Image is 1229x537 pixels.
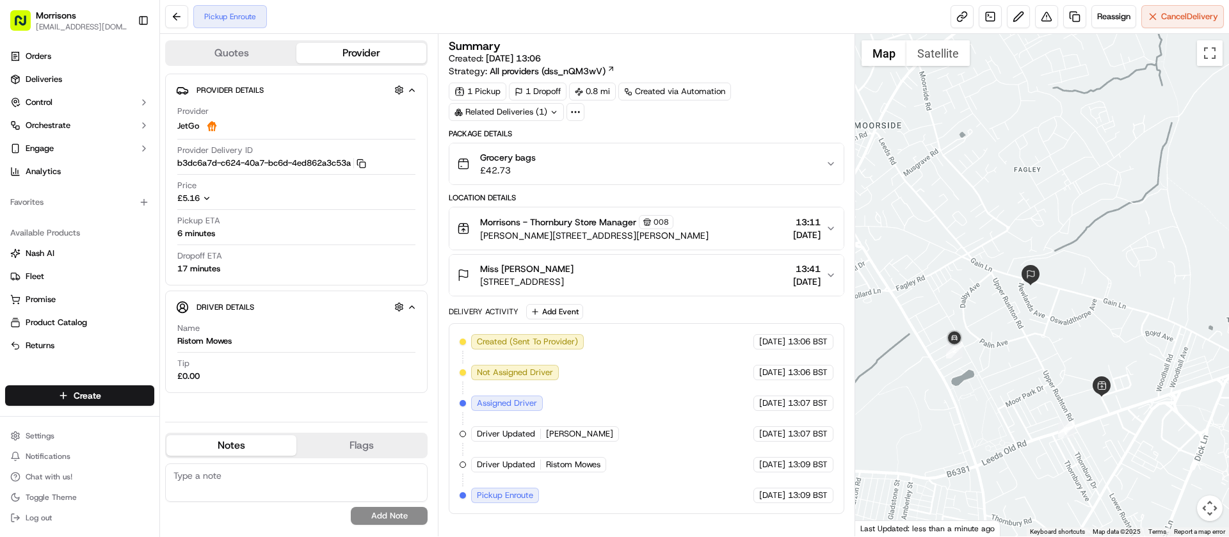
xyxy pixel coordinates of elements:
span: Provider Delivery ID [177,145,253,156]
div: Favorites [5,192,154,212]
span: Pickup ETA [177,215,220,227]
a: Created via Automation [618,83,731,100]
span: [DATE] [759,336,785,348]
span: 13:11 [793,216,821,228]
a: Orders [5,46,154,67]
button: Settings [5,427,154,445]
span: Engage [26,143,54,154]
button: Miss [PERSON_NAME][STREET_ADDRESS]13:41[DATE] [449,255,843,296]
span: Orders [26,51,51,62]
span: Fleet [26,271,44,282]
span: Price [177,180,197,191]
a: Powered byPylon [90,216,155,227]
span: Created: [449,52,541,65]
div: Related Deliveries (1) [449,103,564,121]
button: Nash AI [5,243,154,264]
span: [PERSON_NAME][STREET_ADDRESS][PERSON_NAME] [480,229,709,242]
h3: Summary [449,40,501,52]
button: £5.16 [177,193,290,204]
span: Returns [26,340,54,351]
span: Ristom Mowes [546,459,600,470]
span: Settings [26,431,54,441]
button: Promise [5,289,154,310]
span: Product Catalog [26,317,87,328]
span: Dropoff ETA [177,250,222,262]
button: Create [5,385,154,406]
button: Keyboard shortcuts [1030,527,1085,536]
span: Driver Updated [477,428,535,440]
span: Name [177,323,200,334]
button: Show street map [862,40,906,66]
span: All providers (dss_nQM3wV) [490,65,606,77]
div: 1 [1058,421,1075,438]
a: 💻API Documentation [103,180,211,204]
div: Last Updated: less than a minute ago [855,520,1000,536]
input: Got a question? Start typing here... [33,83,230,96]
button: Morrisons [36,9,76,22]
span: Assigned Driver [477,397,537,409]
span: 13:07 BST [788,428,828,440]
span: Nash AI [26,248,54,259]
span: 13:09 BST [788,459,828,470]
span: [PERSON_NAME] [546,428,613,440]
button: Map camera controls [1197,495,1223,521]
div: Strategy: [449,65,615,77]
div: Location Details [449,193,844,203]
button: Log out [5,509,154,527]
button: Provider [296,43,426,63]
button: CancelDelivery [1141,5,1224,28]
img: Google [858,520,901,536]
div: 2 [946,342,963,358]
p: Welcome 👋 [13,51,233,72]
span: Tip [177,358,189,369]
button: [EMAIL_ADDRESS][DOMAIN_NAME] [36,22,127,32]
button: Reassign [1091,5,1136,28]
a: All providers (dss_nQM3wV) [490,65,615,77]
button: Toggle fullscreen view [1197,40,1223,66]
span: Analytics [26,166,61,177]
span: £5.16 [177,193,200,204]
a: Analytics [5,161,154,182]
div: 6 minutes [177,228,215,239]
button: Toggle Theme [5,488,154,506]
span: [DATE] [759,428,785,440]
a: Terms (opens in new tab) [1148,528,1166,535]
span: [DATE] [759,490,785,501]
a: Open this area in Google Maps (opens a new window) [858,520,901,536]
img: 1736555255976-a54dd68f-1ca7-489b-9aae-adbdc363a1c4 [13,122,36,145]
span: 13:07 BST [788,397,828,409]
button: Notifications [5,447,154,465]
button: Returns [5,335,154,356]
span: Reassign [1097,11,1130,22]
div: We're available if you need us! [44,135,162,145]
img: justeat_logo.png [204,118,220,134]
span: 13:41 [793,262,821,275]
div: Package Details [449,129,844,139]
span: 13:06 BST [788,367,828,378]
span: Provider Details [197,85,264,95]
span: Create [74,389,101,402]
a: Report a map error [1174,528,1225,535]
div: 0.8 mi [569,83,616,100]
button: Morrisons[EMAIL_ADDRESS][DOMAIN_NAME] [5,5,133,36]
span: Miss [PERSON_NAME] [480,262,574,275]
button: Start new chat [218,126,233,141]
span: JetGo [177,120,199,132]
span: 13:06 BST [788,336,828,348]
span: Cancel Delivery [1161,11,1218,22]
a: Fleet [10,271,149,282]
button: Morrisons - Thornbury Store Manager008[PERSON_NAME][STREET_ADDRESS][PERSON_NAME]13:11[DATE] [449,207,843,250]
button: Notes [166,435,296,456]
span: Chat with us! [26,472,72,482]
a: Promise [10,294,149,305]
button: Engage [5,138,154,159]
button: Quotes [166,43,296,63]
span: £42.73 [480,164,536,177]
button: Orchestrate [5,115,154,136]
div: Start new chat [44,122,210,135]
span: 13:09 BST [788,490,828,501]
button: Provider Details [176,79,417,100]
